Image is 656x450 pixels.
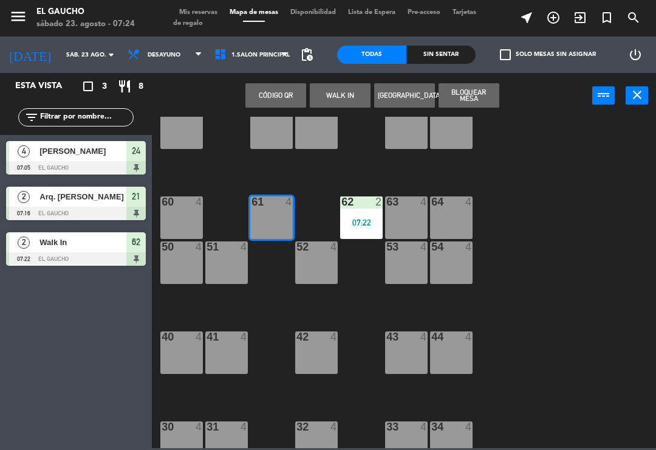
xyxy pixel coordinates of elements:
i: power_input [596,88,611,102]
span: Disponibilidad [284,9,342,16]
i: filter_list [24,110,39,125]
div: 4 [465,331,473,342]
div: 4 [241,331,248,342]
div: 42 [296,331,297,342]
span: Mapa de mesas [224,9,284,16]
button: close [626,86,648,105]
span: RESERVAR MESA [540,7,567,28]
div: sábado 23. agosto - 07:24 [36,18,135,30]
i: search [626,10,641,25]
div: 4 [241,241,248,252]
div: 4 [420,241,428,252]
button: [GEOGRAPHIC_DATA] [374,83,435,108]
span: Pre-acceso [401,9,446,16]
i: turned_in_not [600,10,614,25]
div: 07:22 [340,218,383,227]
div: 63 [386,196,387,207]
span: Mis reservas [173,9,224,16]
span: pending_actions [299,47,314,62]
span: BUSCAR [620,7,647,28]
div: 62 [341,196,342,207]
div: 32 [296,421,297,432]
label: Solo mesas sin asignar [500,49,596,60]
div: 54 [431,241,432,252]
div: 4 [465,196,473,207]
div: Todas [337,46,406,64]
div: 43 [386,331,387,342]
div: 72 [296,106,297,117]
span: 8 [138,80,143,94]
div: 73 [386,106,387,117]
button: menu [9,7,27,30]
span: Reserva especial [593,7,620,28]
span: Arq. [PERSON_NAME] [39,190,126,203]
div: 53 [386,241,387,252]
div: 4 [465,106,473,117]
div: 4 [420,196,428,207]
div: Sin sentar [406,46,476,64]
div: 4 [196,196,203,207]
span: 24 [132,144,140,158]
i: exit_to_app [573,10,587,25]
span: check_box_outline_blank [500,49,511,60]
span: 1.Salón Principal [231,52,290,58]
i: close [630,88,644,102]
span: Desayuno [148,52,180,58]
div: 4 [465,241,473,252]
div: 2 [375,196,383,207]
button: power_input [592,86,615,105]
i: add_circle_outline [546,10,561,25]
div: 44 [431,331,432,342]
span: [PERSON_NAME] [39,145,126,157]
div: 4 [330,421,338,432]
i: restaurant [117,79,132,94]
div: 4 [330,106,338,117]
div: Esta vista [6,79,87,94]
span: 4 [18,145,30,157]
span: 2 [18,237,30,249]
span: 2 [18,191,30,203]
i: near_me [519,10,534,25]
div: 4 [285,196,293,207]
span: Walk In [39,236,126,249]
i: menu [9,7,27,26]
span: 21 [132,189,140,204]
div: 4 [196,106,203,117]
div: 33 [386,421,387,432]
div: 4 [196,421,203,432]
div: 4 [241,421,248,432]
i: arrow_drop_down [104,47,118,62]
i: power_settings_new [628,47,643,62]
div: 4 [330,241,338,252]
button: WALK IN [310,83,371,108]
input: Filtrar por nombre... [39,111,133,124]
div: 4 [285,106,293,117]
div: 52 [296,241,297,252]
i: crop_square [81,79,95,94]
span: 62 [132,235,140,249]
span: WALK IN [567,7,593,28]
div: 4 [196,241,203,252]
div: 4 [420,331,428,342]
div: 4 [196,331,203,342]
button: Bloquear Mesa [439,83,499,108]
div: 4 [420,106,428,117]
div: 64 [431,196,432,207]
span: 3 [102,80,107,94]
div: 4 [420,421,428,432]
div: 74 [431,106,432,117]
span: Lista de Espera [342,9,401,16]
div: 4 [465,421,473,432]
div: 34 [431,421,432,432]
div: 4 [330,331,338,342]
